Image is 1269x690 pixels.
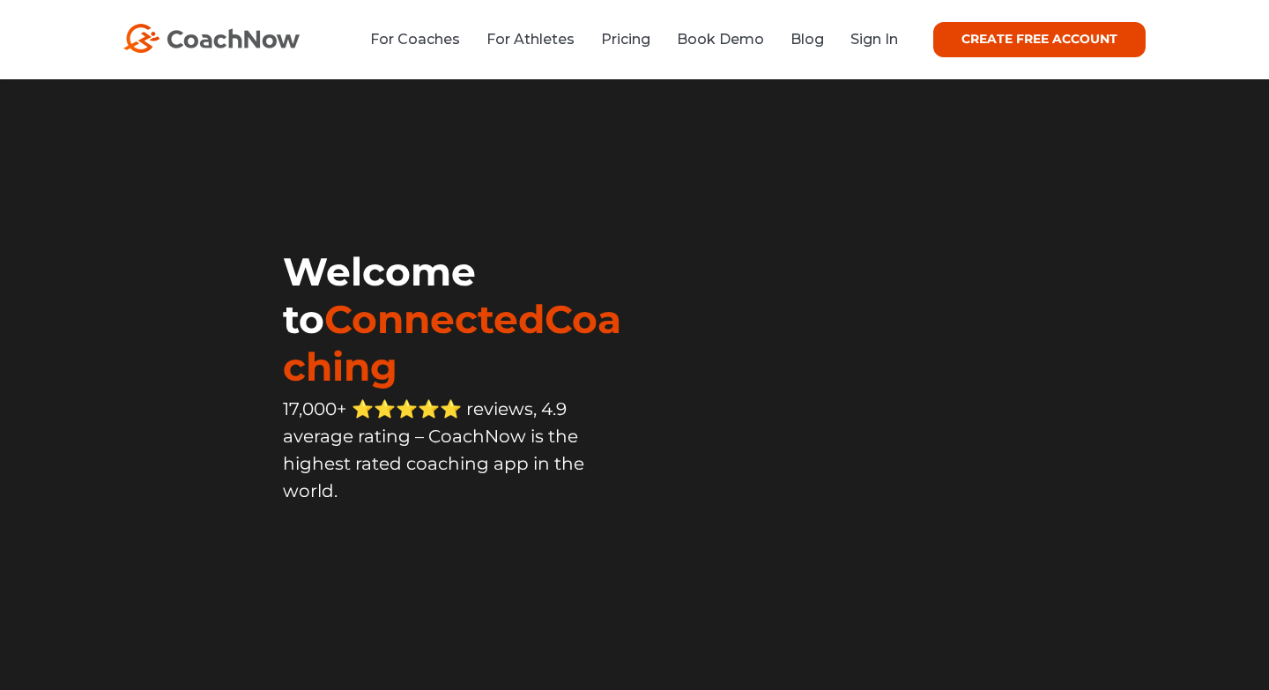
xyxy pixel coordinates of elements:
img: CoachNow Logo [123,24,300,53]
a: For Athletes [486,31,575,48]
a: Sign In [850,31,898,48]
iframe: Embedded CTA [283,543,634,596]
a: For Coaches [370,31,460,48]
h1: Welcome to [283,248,634,390]
a: Pricing [601,31,650,48]
a: CREATE FREE ACCOUNT [933,22,1146,57]
span: 17,000+ ⭐️⭐️⭐️⭐️⭐️ reviews, 4.9 average rating – CoachNow is the highest rated coaching app in th... [283,398,584,501]
a: Blog [790,31,824,48]
a: Book Demo [677,31,764,48]
span: ConnectedCoaching [283,295,621,390]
